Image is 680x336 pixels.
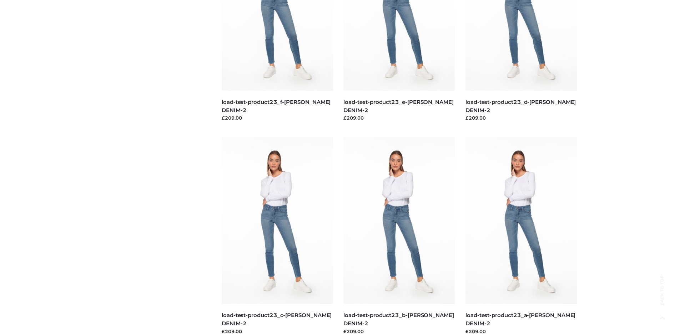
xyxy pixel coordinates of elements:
[343,114,455,121] div: £209.00
[222,328,333,335] div: £209.00
[222,99,331,114] a: load-test-product23_f-[PERSON_NAME] DENIM-2
[343,328,455,335] div: £209.00
[465,328,577,335] div: £209.00
[343,99,453,114] a: load-test-product23_e-[PERSON_NAME] DENIM-2
[653,288,671,306] span: Back to top
[222,114,333,121] div: £209.00
[465,99,576,114] a: load-test-product23_d-[PERSON_NAME] DENIM-2
[222,312,332,327] a: load-test-product23_c-[PERSON_NAME] DENIM-2
[465,114,577,121] div: £209.00
[465,312,575,327] a: load-test-product23_a-[PERSON_NAME] DENIM-2
[343,312,454,327] a: load-test-product23_b-[PERSON_NAME] DENIM-2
